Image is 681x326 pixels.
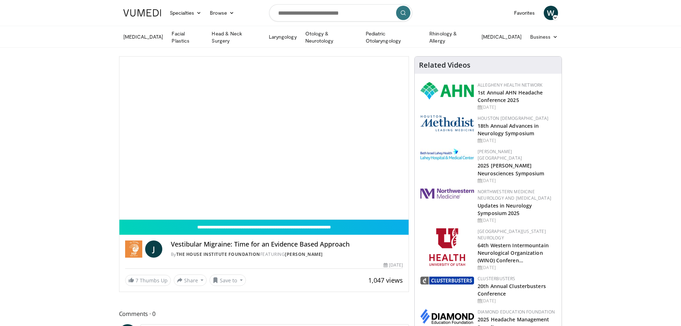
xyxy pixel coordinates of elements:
div: [DATE] [478,264,556,271]
a: Favorites [510,6,539,20]
a: J [145,240,162,258]
a: [GEOGRAPHIC_DATA][US_STATE] Neurology [478,228,546,241]
div: [DATE] [478,104,556,111]
a: Business [526,30,562,44]
a: Northwestern Medicine Neurology and [MEDICAL_DATA] [478,189,551,201]
a: [MEDICAL_DATA] [119,30,168,44]
img: The House Institute Foundation [125,240,142,258]
a: Otology & Neurotology [301,30,361,44]
a: Updates in Neurology Symposium 2025 [478,202,532,216]
a: 20th Annual Clusterbusters Conference [478,283,546,297]
a: Rhinology & Allergy [425,30,477,44]
h4: Vestibular Migraine: Time for an Evidence Based Approach [171,240,403,248]
div: [DATE] [478,298,556,304]
img: d3be30b6-fe2b-4f13-a5b4-eba975d75fdd.png.150x105_q85_autocrop_double_scale_upscale_version-0.2.png [420,277,474,284]
button: Share [174,274,207,286]
a: 64th Western Intermountain Neurological Organization (WINO) Conferen… [478,242,549,264]
a: The House Institute Foundation [176,251,260,257]
img: VuMedi Logo [123,9,161,16]
img: 2a462fb6-9365-492a-ac79-3166a6f924d8.png.150x105_q85_autocrop_double_scale_upscale_version-0.2.jpg [420,189,474,199]
a: Houston [DEMOGRAPHIC_DATA] [478,115,548,121]
div: [DATE] [478,217,556,224]
a: 7 Thumbs Up [125,275,171,286]
button: Save to [209,274,246,286]
img: 628ffacf-ddeb-4409-8647-b4d1102df243.png.150x105_q85_autocrop_double_scale_upscale_version-0.2.png [420,82,474,99]
a: [PERSON_NAME][GEOGRAPHIC_DATA] [478,149,522,161]
div: [DATE] [384,262,403,268]
span: 1,047 views [368,276,403,284]
a: 1st Annual AHN Headache Conference 2025 [478,89,543,103]
img: e7977282-282c-4444-820d-7cc2733560fd.jpg.150x105_q85_autocrop_double_scale_upscale_version-0.2.jpg [420,149,474,160]
img: d0406666-9e5f-4b94-941b-f1257ac5ccaf.png.150x105_q85_autocrop_double_scale_upscale_version-0.2.png [420,309,474,324]
a: Pediatric Otolaryngology [361,30,425,44]
img: 5e4488cc-e109-4a4e-9fd9-73bb9237ee91.png.150x105_q85_autocrop_double_scale_upscale_version-0.2.png [420,115,474,131]
a: Clusterbusters [478,276,515,282]
div: [DATE] [478,177,556,184]
a: W [544,6,558,20]
div: By FEATURING [171,251,403,258]
a: [PERSON_NAME] [285,251,323,257]
a: Laryngology [265,30,301,44]
a: Head & Neck Surgery [207,30,264,44]
a: 2025 [PERSON_NAME] Neurosciences Symposium [478,162,544,176]
a: Specialties [166,6,206,20]
a: Diamond Education Foundation [478,309,555,315]
img: f6362829-b0a3-407d-a044-59546adfd345.png.150x105_q85_autocrop_double_scale_upscale_version-0.2.png [429,228,465,266]
a: Allegheny Health Network [478,82,542,88]
a: [MEDICAL_DATA] [477,30,526,44]
span: Comments 0 [119,309,409,318]
a: 18th Annual Advances in Neurology Symposium [478,122,539,137]
input: Search topics, interventions [269,4,412,21]
div: [DATE] [478,137,556,144]
span: 7 [135,277,138,284]
video-js: Video Player [119,57,409,220]
a: Browse [206,6,238,20]
h4: Related Videos [419,61,470,69]
a: Facial Plastics [167,30,207,44]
